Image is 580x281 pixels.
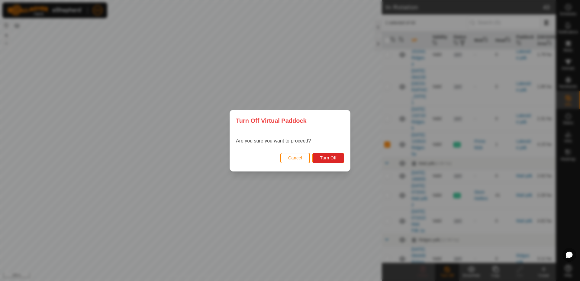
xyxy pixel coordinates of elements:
span: Turn Off [320,155,337,160]
button: Turn Off [312,152,344,163]
span: Turn Off Virtual Paddock [236,116,307,125]
button: Cancel [280,152,310,163]
span: Cancel [288,155,302,160]
p: Are you sure you want to proceed? [236,137,311,145]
